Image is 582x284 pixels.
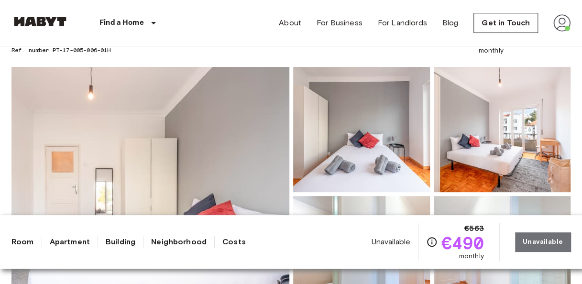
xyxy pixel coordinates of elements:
span: monthly [459,251,484,261]
img: Picture of unit PT-17-005-006-01H [434,67,571,192]
p: Find a Home [99,17,144,29]
a: Building [106,236,135,248]
a: Room [11,236,34,248]
a: For Business [317,17,362,29]
img: Habyt [11,17,69,26]
span: monthly [479,46,504,55]
a: Blog [442,17,459,29]
span: €490 [441,234,484,251]
a: For Landlords [378,17,427,29]
span: €563 [464,223,484,234]
span: Ref. number PT-17-005-006-01H [11,46,174,55]
a: Get in Touch [473,13,538,33]
svg: Check cost overview for full price breakdown. Please note that discounts apply to new joiners onl... [426,236,438,248]
span: Unavailable [371,237,410,247]
img: avatar [553,14,571,32]
a: Neighborhood [151,236,207,248]
a: Costs [222,236,246,248]
a: Apartment [50,236,90,248]
img: Picture of unit PT-17-005-006-01H [293,67,430,192]
a: About [279,17,301,29]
